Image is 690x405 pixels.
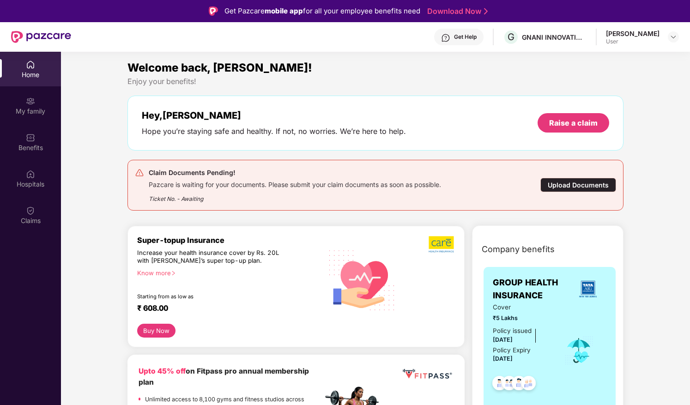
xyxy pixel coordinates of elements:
img: svg+xml;base64,PHN2ZyB4bWxucz0iaHR0cDovL3d3dy53My5vcmcvMjAwMC9zdmciIHhtbG5zOnhsaW5rPSJodHRwOi8vd3... [322,239,402,320]
div: Increase your health insurance cover by Rs. 20L with [PERSON_NAME]’s super top-up plan. [137,249,283,265]
img: svg+xml;base64,PHN2ZyBpZD0iSG9tZSIgeG1sbnM9Imh0dHA6Ly93d3cudzMub3JnLzIwMDAvc3ZnIiB3aWR0aD0iMjAiIG... [26,60,35,69]
span: ₹5 Lakhs [493,314,551,323]
a: Download Now [427,6,485,16]
div: Ticket No. - Awaiting [149,189,441,203]
div: Starting from as low as [137,293,284,300]
div: GNANI INNOVATIONS PRIVATE LIMITED [522,33,587,42]
span: right [171,271,176,276]
img: insurerLogo [575,277,600,302]
img: fppp.png [401,366,454,382]
span: GROUP HEALTH INSURANCE [493,276,569,302]
div: [PERSON_NAME] [606,29,660,38]
img: b5dec4f62d2307b9de63beb79f102df3.png [429,236,455,253]
div: Know more [137,269,317,276]
div: Raise a claim [549,118,598,128]
b: on Fitpass pro annual membership plan [139,367,309,387]
div: Enjoy your benefits! [127,77,624,86]
div: Get Pazcare for all your employee benefits need [224,6,420,17]
img: svg+xml;base64,PHN2ZyBpZD0iQmVuZWZpdHMiIHhtbG5zPSJodHRwOi8vd3d3LnczLm9yZy8yMDAwL3N2ZyIgd2lkdGg9Ij... [26,133,35,142]
div: ₹ 608.00 [137,303,314,314]
span: Cover [493,302,551,312]
span: [DATE] [493,355,513,362]
img: svg+xml;base64,PHN2ZyB3aWR0aD0iMjAiIGhlaWdodD0iMjAiIHZpZXdCb3g9IjAgMCAyMCAyMCIgZmlsbD0ibm9uZSIgeG... [26,97,35,106]
span: [DATE] [493,336,513,343]
div: Hope you’re staying safe and healthy. If not, no worries. We’re here to help. [142,127,406,136]
div: User [606,38,660,45]
img: New Pazcare Logo [11,31,71,43]
div: Policy Expiry [493,345,531,355]
div: Policy issued [493,326,532,336]
img: svg+xml;base64,PHN2ZyBpZD0iQ2xhaW0iIHhtbG5zPSJodHRwOi8vd3d3LnczLm9yZy8yMDAwL3N2ZyIgd2lkdGg9IjIwIi... [26,206,35,215]
div: Upload Documents [540,178,616,192]
div: Hey, [PERSON_NAME] [142,110,406,121]
div: Get Help [454,33,477,41]
img: svg+xml;base64,PHN2ZyB4bWxucz0iaHR0cDovL3d3dy53My5vcmcvMjAwMC9zdmciIHdpZHRoPSI0OC45NDMiIGhlaWdodD... [517,373,540,396]
span: G [508,31,514,42]
img: svg+xml;base64,PHN2ZyBpZD0iSGVscC0zMngzMiIgeG1sbnM9Imh0dHA6Ly93d3cudzMub3JnLzIwMDAvc3ZnIiB3aWR0aD... [441,33,450,42]
img: svg+xml;base64,PHN2ZyB4bWxucz0iaHR0cDovL3d3dy53My5vcmcvMjAwMC9zdmciIHdpZHRoPSI0OC45NDMiIGhlaWdodD... [508,373,530,396]
img: Stroke [484,6,488,16]
img: svg+xml;base64,PHN2ZyB4bWxucz0iaHR0cDovL3d3dy53My5vcmcvMjAwMC9zdmciIHdpZHRoPSIyNCIgaGVpZ2h0PSIyNC... [135,168,144,177]
button: Buy Now [137,324,176,338]
div: Claim Documents Pending! [149,167,441,178]
img: svg+xml;base64,PHN2ZyB4bWxucz0iaHR0cDovL3d3dy53My5vcmcvMjAwMC9zdmciIHdpZHRoPSI0OC45MTUiIGhlaWdodD... [498,373,521,396]
img: icon [564,335,594,366]
span: Company benefits [482,243,555,256]
b: Upto 45% off [139,367,186,375]
span: Welcome back, [PERSON_NAME]! [127,61,312,74]
img: Logo [209,6,218,16]
img: svg+xml;base64,PHN2ZyBpZD0iRHJvcGRvd24tMzJ4MzIiIHhtbG5zPSJodHRwOi8vd3d3LnczLm9yZy8yMDAwL3N2ZyIgd2... [670,33,677,41]
strong: mobile app [265,6,303,15]
img: svg+xml;base64,PHN2ZyBpZD0iSG9zcGl0YWxzIiB4bWxucz0iaHR0cDovL3d3dy53My5vcmcvMjAwMC9zdmciIHdpZHRoPS... [26,169,35,179]
div: Super-topup Insurance [137,236,323,245]
img: svg+xml;base64,PHN2ZyB4bWxucz0iaHR0cDovL3d3dy53My5vcmcvMjAwMC9zdmciIHdpZHRoPSI0OC45NDMiIGhlaWdodD... [488,373,511,396]
div: Pazcare is waiting for your documents. Please submit your claim documents as soon as possible. [149,178,441,189]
